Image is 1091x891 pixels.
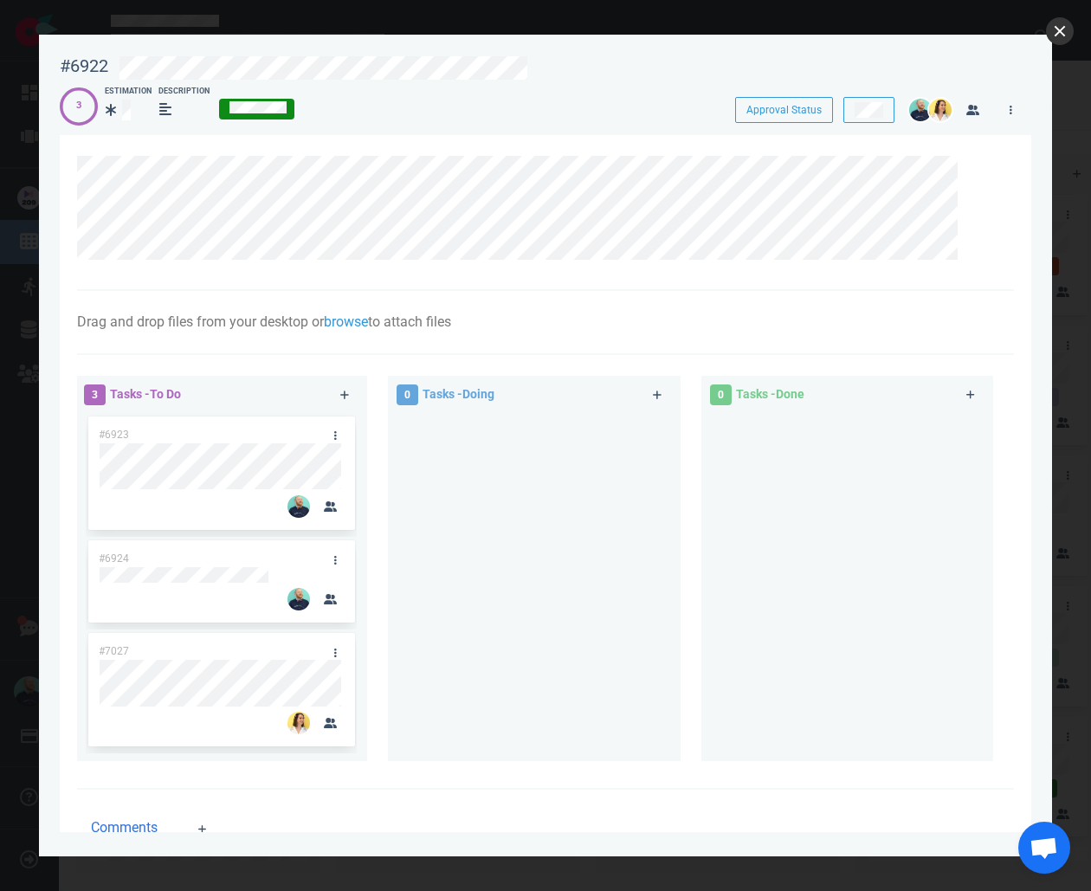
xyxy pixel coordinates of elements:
img: 26 [287,495,310,518]
span: 0 [710,384,732,405]
span: to attach files [368,313,451,330]
img: 26 [909,99,932,121]
img: 26 [287,588,310,610]
img: 26 [929,99,952,121]
span: Comments [91,817,158,838]
span: Tasks - Doing [423,387,494,401]
span: #7027 [99,645,129,657]
button: Approval Status [735,97,833,123]
div: 3 [76,99,81,113]
a: browse [324,313,368,330]
div: Ouvrir le chat [1018,822,1070,874]
div: Estimation [105,86,152,98]
span: 3 [84,384,106,405]
span: Drag and drop files from your desktop or [77,313,324,330]
button: close [1046,17,1074,45]
div: #6922 [60,55,108,77]
img: 26 [287,712,310,734]
span: #6923 [99,429,129,441]
span: Tasks - To Do [110,387,181,401]
span: Tasks - Done [736,387,804,401]
span: #6924 [99,552,129,565]
span: 0 [397,384,418,405]
div: Description [158,86,210,98]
